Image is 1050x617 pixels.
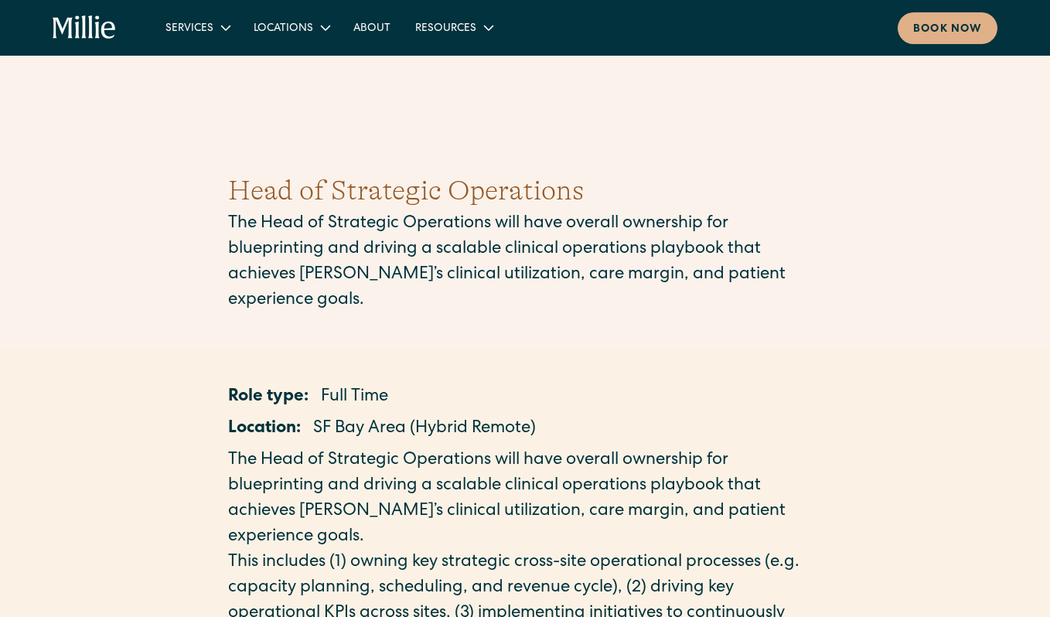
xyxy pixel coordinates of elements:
[165,21,213,37] div: Services
[228,385,309,411] p: Role type:
[254,21,313,37] div: Locations
[228,448,822,551] p: The Head of Strategic Operations will have overall ownership for blueprinting and driving a scala...
[341,15,403,40] a: About
[913,22,982,38] div: Book now
[898,12,997,44] a: Book now
[241,15,341,40] div: Locations
[228,170,822,212] h1: Head of Strategic Operations
[228,417,301,442] p: Location:
[53,15,116,40] a: home
[403,15,504,40] div: Resources
[153,15,241,40] div: Services
[313,417,536,442] p: SF Bay Area (Hybrid Remote)
[321,385,388,411] p: Full Time
[228,212,822,314] p: The Head of Strategic Operations will have overall ownership for blueprinting and driving a scala...
[415,21,476,37] div: Resources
